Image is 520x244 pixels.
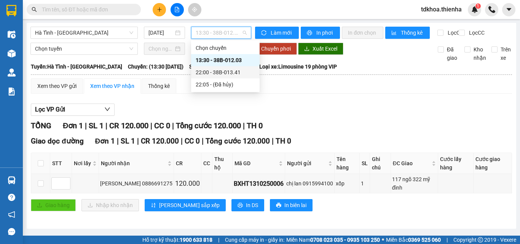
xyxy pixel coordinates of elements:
[475,3,481,9] sup: 1
[360,153,370,174] th: SL
[243,121,245,130] span: |
[35,43,133,54] span: Chọn tuyến
[37,82,77,90] div: Xem theo VP gửi
[196,68,255,77] div: 22:00 - 38B-013.41
[181,137,183,145] span: |
[307,30,313,36] span: printer
[361,179,368,188] div: 1
[225,236,284,244] span: Cung cấp máy in - giấy in:
[31,64,122,70] b: Tuyến: Hà Tĩnh - [GEOGRAPHIC_DATA]
[121,137,135,145] span: SL 1
[212,153,233,174] th: Thu hộ
[153,3,166,16] button: plus
[101,159,166,167] span: Người nhận
[238,203,243,209] span: printer
[31,121,51,130] span: TỔNG
[206,137,270,145] span: Tổng cước 120.000
[391,30,398,36] span: bar-chart
[301,27,340,39] button: printerIn phơi
[234,179,284,188] div: BXHT1310250006
[95,137,115,145] span: Đơn 1
[172,121,174,130] span: |
[471,6,478,13] img: icon-new-feature
[316,29,334,37] span: In phơi
[298,43,343,55] button: downloadXuất Excel
[478,237,483,242] span: copyright
[8,228,15,235] span: message
[154,121,170,130] span: CC 0
[185,137,200,145] span: CC 0
[202,137,204,145] span: |
[408,237,441,243] strong: 0369 525 060
[270,199,313,211] button: printerIn biên lai
[310,237,380,243] strong: 0708 023 035 - 0935 103 250
[141,137,179,145] span: CR 120.000
[444,45,460,62] span: Đã giao
[6,5,16,16] img: logo-vxr
[148,45,174,53] input: Chọn ngày
[196,44,255,52] div: Chọn chuyến
[42,5,132,14] input: Tìm tên, số ĐT hoặc mã đơn
[117,137,119,145] span: |
[335,153,360,174] th: Tên hàng
[382,238,384,241] span: ⚪️
[196,80,255,89] div: 22:05 - (Đã hủy)
[259,62,337,71] span: Loại xe: Limousine 19 phòng VIP
[201,153,212,174] th: CC
[506,6,512,13] span: caret-down
[90,82,134,90] div: Xem theo VP nhận
[174,153,201,174] th: CR
[31,199,76,211] button: uploadGiao hàng
[148,29,174,37] input: 13/10/2025
[271,29,293,37] span: Làm mới
[386,236,441,244] span: Miền Bắc
[151,203,156,209] span: sort-ascending
[81,199,139,211] button: downloadNhập kho nhận
[8,49,16,57] img: warehouse-icon
[128,62,183,71] span: Chuyến: (13:30 [DATE])
[171,3,184,16] button: file-add
[31,104,115,116] button: Lọc VP Gửi
[35,27,133,38] span: Hà Tĩnh - Hà Nội
[188,3,201,16] button: aim
[385,27,430,39] button: bar-chartThống kê
[100,179,172,188] div: [PERSON_NAME] 0886691275
[32,7,37,12] span: search
[109,121,148,130] span: CR 120.000
[276,137,291,145] span: TH 0
[255,43,297,55] button: Chuyển phơi
[336,179,358,188] div: xốp
[466,29,486,37] span: Lọc CC
[276,203,281,209] span: printer
[175,178,200,189] div: 120.000
[415,5,468,14] span: tdkhoa.thienha
[137,137,139,145] span: |
[247,121,263,130] span: TH 0
[477,3,479,9] span: 1
[471,45,489,62] span: Kho nhận
[246,201,258,209] span: In DS
[370,153,391,174] th: Ghi chú
[196,56,255,64] div: 13:30 - 38B-012.03
[74,159,91,167] span: Nơi lấy
[474,153,512,174] th: Cước giao hàng
[85,121,87,130] span: |
[272,137,274,145] span: |
[89,121,104,130] span: SL 1
[63,121,83,130] span: Đơn 1
[393,159,430,167] span: ĐC Giao
[8,30,16,38] img: warehouse-icon
[50,153,72,174] th: STT
[233,174,285,193] td: BXHT1310250006
[8,88,16,96] img: solution-icon
[286,236,380,244] span: Miền Nam
[313,45,337,53] span: Xuất Excel
[104,106,110,112] span: down
[231,199,264,211] button: printerIn DS
[304,46,309,52] span: download
[438,153,474,174] th: Cước lấy hàng
[180,237,212,243] strong: 1900 633 818
[174,7,180,12] span: file-add
[261,30,268,36] span: sync
[191,42,260,54] div: Chọn chuyến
